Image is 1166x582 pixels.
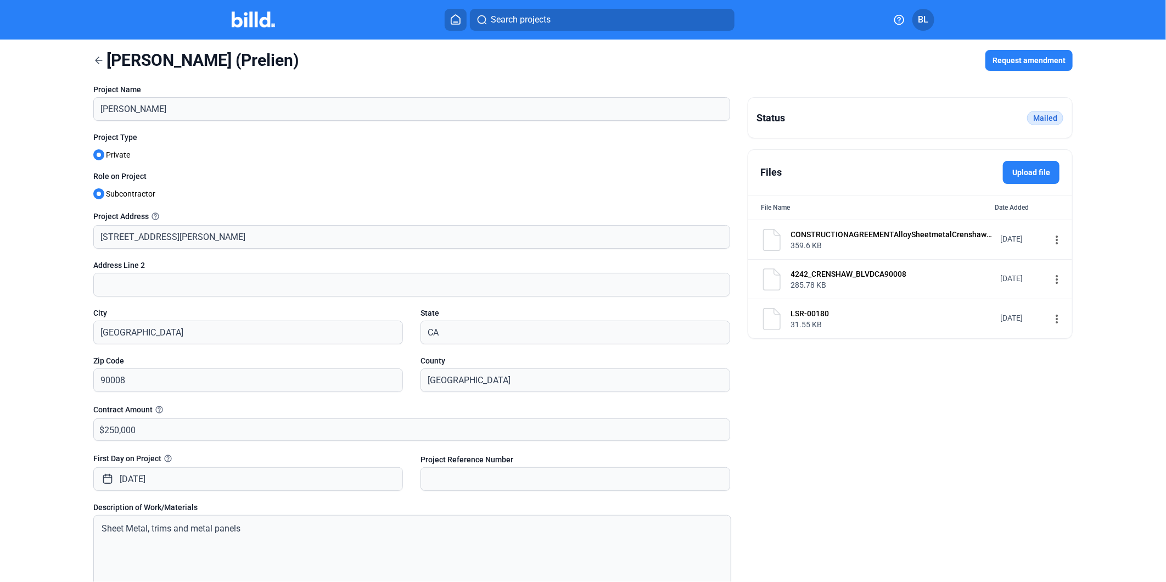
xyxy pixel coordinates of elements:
div: Contract Amount [93,403,730,416]
input: 0.00 [104,419,730,440]
span: Private [102,148,130,161]
div: 285.78 KB [791,279,993,290]
span: $ [94,419,104,437]
label: Upload file [1003,161,1060,184]
div: File Name [761,202,791,213]
div: Address Line 2 [93,260,730,271]
div: Date Added [995,202,1059,213]
img: document [761,229,783,251]
div: Project Name [93,84,730,95]
span: BL [918,13,929,26]
span: Subcontractor [102,187,155,200]
div: [PERSON_NAME] (Prelien) [93,50,299,71]
div: Project Address [93,210,730,223]
div: [DATE] [1000,273,1044,284]
div: City [93,307,403,318]
div: LSR-00180 [791,308,993,319]
button: Search projects [470,9,735,31]
div: [DATE] [1000,312,1044,323]
label: Role on Project [93,171,730,184]
mat-icon: more_vert [1050,312,1063,326]
img: document [761,308,783,330]
mat-icon: more_vert [1050,273,1063,286]
div: Project Reference Number [421,454,730,465]
button: Request amendment [985,50,1073,71]
mat-icon: help_outline [149,210,162,223]
div: Files [761,165,782,180]
img: document [761,268,783,290]
div: 4242_CRENSHAW_BLVDCA90008 [791,268,993,279]
div: First Day on Project [93,452,403,465]
div: [DATE] [1000,233,1044,244]
label: Project Type [93,132,730,145]
div: Status [748,97,1073,138]
span: Search projects [491,13,551,26]
div: Mailed [1027,111,1063,125]
mat-label: Description of Work/Materials [93,502,730,513]
div: Zip Code [93,355,403,366]
mat-icon: more_vert [1050,233,1063,247]
img: Billd Company Logo [232,12,275,27]
button: BL [912,9,934,31]
mat-icon: help_outline [161,452,175,465]
div: 359.6 KB [791,240,993,251]
div: CONSTRUCTIONAGREEMENTAlloySheetmetalCrenshaw4.17.25.docx [791,229,993,240]
mat-icon: help_outline [153,403,166,416]
div: County [421,355,730,366]
div: State [421,307,730,318]
div: 31.55 KB [791,319,993,330]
